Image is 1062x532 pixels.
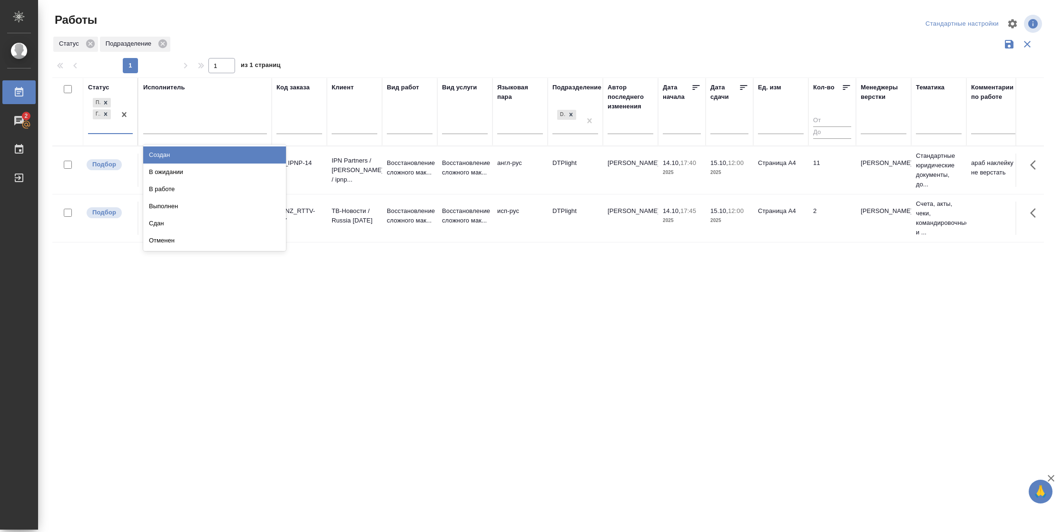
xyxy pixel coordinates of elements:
span: Работы [52,12,97,28]
button: Здесь прячутся важные кнопки [1024,202,1047,224]
p: Подразделение [106,39,155,48]
p: Восстановление сложного мак... [387,158,433,177]
div: Дата начала [663,83,691,102]
div: Дата сдачи [710,83,739,102]
p: [PERSON_NAME] [861,158,906,168]
div: Готов к работе [93,109,100,119]
span: Посмотреть информацию [1024,15,1044,33]
div: Вид работ [387,83,419,92]
div: split button [923,17,1001,31]
div: Можно подбирать исполнителей [86,206,133,219]
a: 2 [2,109,36,133]
p: Восстановление сложного мак... [387,206,433,225]
div: Можно подбирать исполнителей [86,158,133,171]
p: Счета, акты, чеки, командировочные и ... [916,199,962,237]
td: Страница А4 [753,154,808,187]
div: Подбор [93,98,100,108]
p: 17:40 [680,159,696,166]
p: Подбор [92,208,116,217]
p: 12:00 [728,207,744,214]
p: Восстановление сложного мак... [442,206,488,225]
div: Комментарии по работе [971,83,1017,102]
div: Вид услуги [442,83,477,92]
div: KUNZ_RTTV-607 [276,206,322,225]
p: 2025 [663,216,701,225]
p: 12:00 [728,159,744,166]
p: 17:45 [680,207,696,214]
div: В работе [143,181,286,198]
p: 2025 [710,168,748,177]
td: [PERSON_NAME] [603,202,658,235]
div: Выполнен [143,198,286,215]
input: До [813,126,851,138]
div: Статус [53,37,98,52]
button: Сбросить фильтры [1018,35,1036,53]
p: араб наклейку не верстать [971,158,1017,177]
td: [PERSON_NAME] [603,154,658,187]
button: Сохранить фильтры [1000,35,1018,53]
div: Сдан [143,215,286,232]
td: DTPlight [548,202,603,235]
p: 2025 [710,216,748,225]
p: IPN Partners / [PERSON_NAME] / ipnp... [332,156,377,184]
button: Здесь прячутся важные кнопки [1024,154,1047,176]
div: Подразделение [100,37,170,52]
div: Кол-во [813,83,835,92]
td: англ-рус [492,154,548,187]
div: Отменен [143,232,286,249]
p: 14.10, [663,207,680,214]
p: 15.10, [710,207,728,214]
button: 🙏 [1029,480,1052,503]
div: Исполнитель [143,83,185,92]
p: Статус [59,39,82,48]
span: Настроить таблицу [1001,12,1024,35]
div: Код заказа [276,83,310,92]
span: 2 [19,111,33,121]
td: DTPlight [548,154,603,187]
p: Стандартные юридические документы, до... [916,151,962,189]
div: Автор последнего изменения [608,83,653,111]
p: 15.10, [710,159,728,166]
div: Менеджеры верстки [861,83,906,102]
div: DTPlight [557,110,566,120]
p: 2025 [663,168,701,177]
td: 11 [808,154,856,187]
div: Создан [143,146,286,164]
span: из 1 страниц [241,59,281,73]
p: Восстановление сложного мак... [442,158,488,177]
div: Языковая пара [497,83,543,102]
td: исп-рус [492,202,548,235]
span: 🙏 [1032,482,1049,502]
div: Клиент [332,83,354,92]
p: ТВ-Новости / Russia [DATE] [332,206,377,225]
td: 2 [808,202,856,235]
div: Статус [88,83,109,92]
p: [PERSON_NAME] [861,206,906,216]
div: C3_IPNP-14 [276,158,322,168]
div: В ожидании [143,164,286,181]
p: Подбор [92,160,116,169]
div: Тематика [916,83,944,92]
div: Ед. изм [758,83,781,92]
p: 14.10, [663,159,680,166]
div: Подразделение [552,83,601,92]
input: От [813,115,851,127]
div: DTPlight [556,109,577,121]
td: Страница А4 [753,202,808,235]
